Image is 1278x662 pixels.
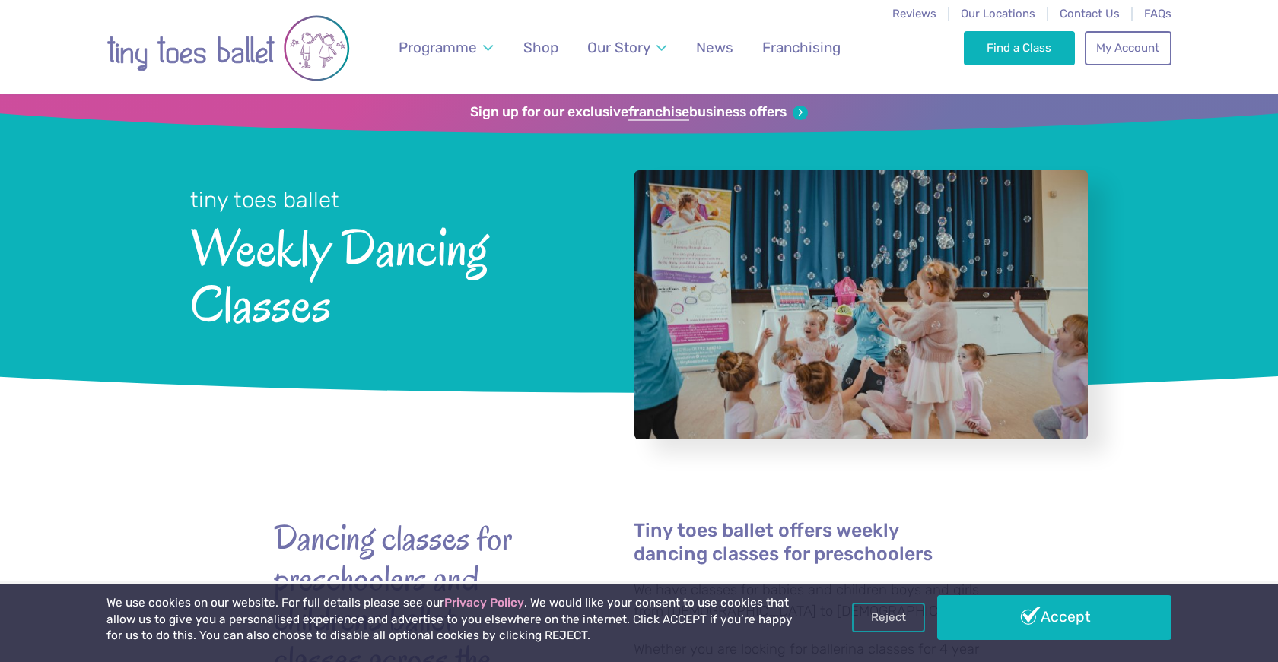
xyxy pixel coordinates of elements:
small: tiny toes ballet [190,187,339,213]
a: My Account [1085,31,1171,65]
span: Our Story [587,39,650,56]
a: Shop [517,30,566,65]
strong: franchise [628,104,689,121]
a: Franchising [755,30,848,65]
span: Weekly Dancing Classes [190,215,594,333]
a: Sign up for our exclusivefranchisebusiness offers [470,104,807,121]
span: Programme [399,39,477,56]
a: Reviews [892,7,936,21]
a: FAQs [1144,7,1171,21]
span: Shop [523,39,558,56]
a: Our Story [580,30,674,65]
a: Find a Class [964,31,1076,65]
a: News [688,30,740,65]
a: Privacy Policy [444,596,524,610]
h4: Tiny toes ballet offers weekly [634,518,1004,565]
p: We have classes for babies and children boys and girls from [DEMOGRAPHIC_DATA] to [DEMOGRAPHIC_DA... [634,580,1004,622]
a: Reject [852,603,925,632]
a: dancing classes for preschoolers [634,545,933,565]
span: Franchising [762,39,841,56]
a: Contact Us [1060,7,1120,21]
img: tiny toes ballet [106,10,350,87]
p: We use cookies on our website. For full details please see our . We would like your consent to us... [106,595,799,645]
a: Accept [937,595,1171,639]
span: News [696,39,733,56]
a: Our Locations [961,7,1035,21]
a: Programme [392,30,501,65]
